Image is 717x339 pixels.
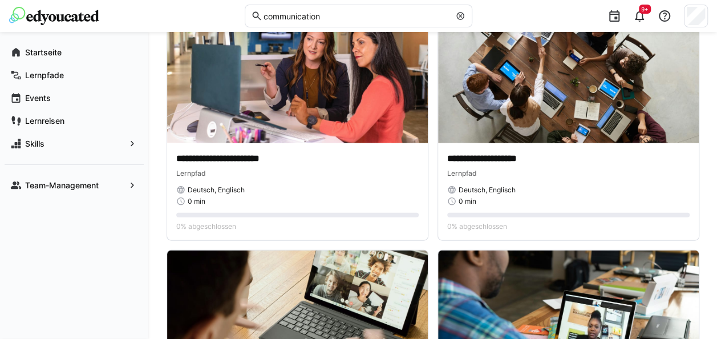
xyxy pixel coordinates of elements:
span: 0 min [188,197,205,206]
span: 0 min [459,197,476,206]
span: 0% abgeschlossen [176,222,236,231]
span: 0% abgeschlossen [447,222,507,231]
input: Skills und Lernpfade durchsuchen… [262,11,450,21]
span: 9+ [641,6,649,13]
span: Deutsch, Englisch [188,185,245,195]
span: Lernpfad [176,169,206,177]
span: Deutsch, Englisch [459,185,516,195]
span: Lernpfad [447,169,477,177]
